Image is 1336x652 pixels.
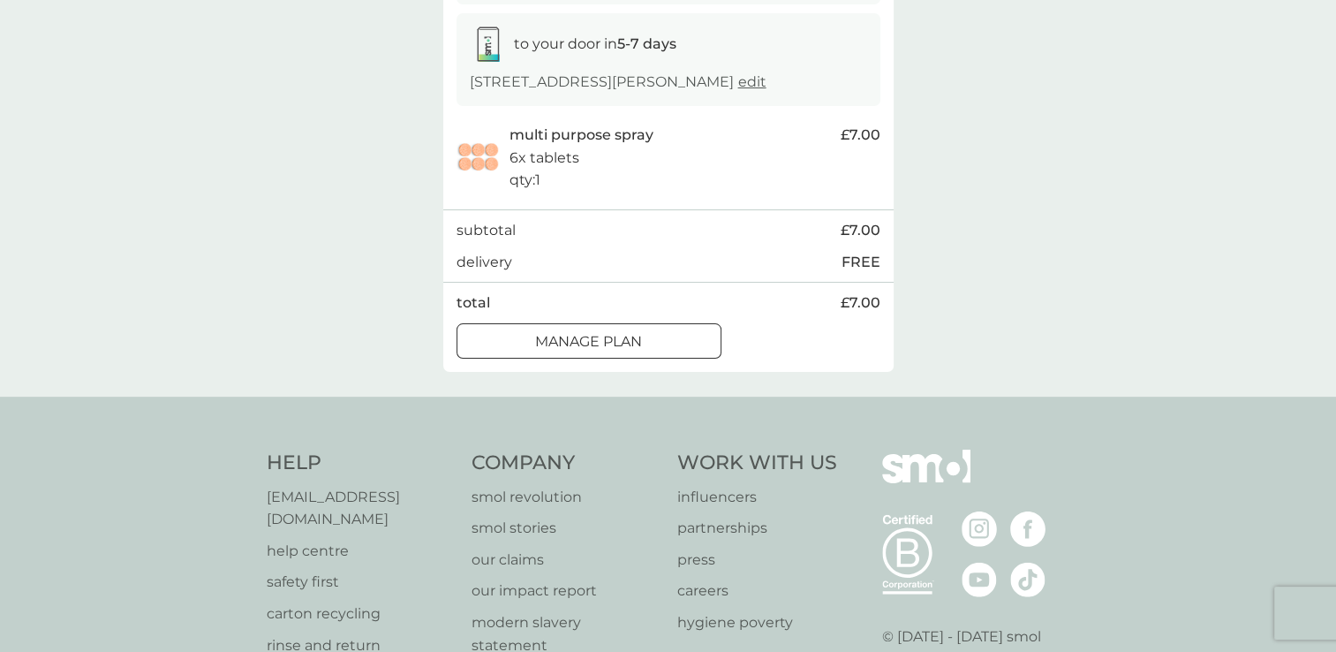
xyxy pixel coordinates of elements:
p: total [457,292,490,315]
p: FREE [842,251,880,274]
a: hygiene poverty [677,611,837,634]
h4: Company [472,450,660,477]
span: £7.00 [841,124,880,147]
h4: Help [267,450,455,477]
a: safety first [267,571,455,594]
a: smol revolution [472,486,660,509]
img: smol [882,450,970,510]
strong: 5-7 days [617,35,676,52]
h4: Work With Us [677,450,837,477]
a: smol stories [472,517,660,540]
p: Manage plan [535,330,642,353]
a: edit [738,73,766,90]
p: 6x tablets [509,147,579,170]
a: help centre [267,540,455,563]
a: partnerships [677,517,837,540]
button: Manage plan [457,323,721,359]
img: visit the smol Youtube page [962,562,997,597]
p: delivery [457,251,512,274]
span: £7.00 [841,292,880,315]
img: visit the smol Instagram page [962,512,997,547]
p: subtotal [457,219,516,242]
a: careers [677,580,837,603]
a: our claims [472,549,660,572]
a: carton recycling [267,603,455,625]
a: influencers [677,486,837,509]
span: £7.00 [841,219,880,242]
img: visit the smol Facebook page [1010,512,1045,547]
p: qty : 1 [509,169,540,192]
p: [STREET_ADDRESS][PERSON_NAME] [470,71,766,94]
a: our impact report [472,580,660,603]
p: multi purpose spray [509,124,653,147]
a: press [677,549,837,572]
span: to your door in [514,35,676,52]
a: [EMAIL_ADDRESS][DOMAIN_NAME] [267,486,455,531]
img: visit the smol Tiktok page [1010,562,1045,597]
